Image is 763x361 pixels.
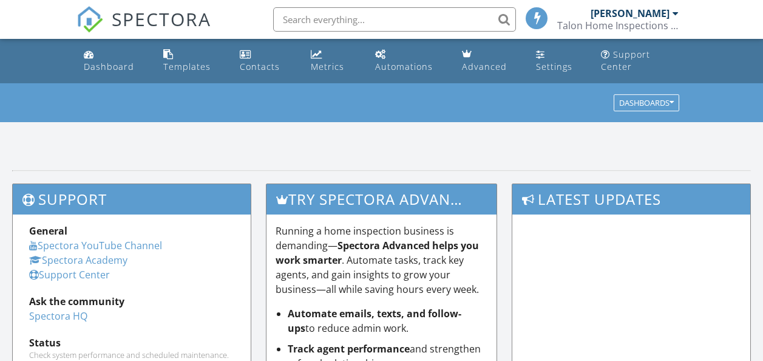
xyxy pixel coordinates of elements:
[375,61,433,72] div: Automations
[512,184,750,214] h3: Latest Updates
[557,19,679,32] div: Talon Home Inspections LLC
[79,44,149,78] a: Dashboard
[619,99,674,108] div: Dashboards
[306,44,361,78] a: Metrics
[536,61,572,72] div: Settings
[29,239,162,252] a: Spectora YouTube Channel
[370,44,447,78] a: Automations (Basic)
[29,335,234,350] div: Status
[76,16,211,42] a: SPECTORA
[614,95,679,112] button: Dashboards
[235,44,296,78] a: Contacts
[163,61,211,72] div: Templates
[591,7,670,19] div: [PERSON_NAME]
[13,184,251,214] h3: Support
[29,268,110,281] a: Support Center
[76,6,103,33] img: The Best Home Inspection Software - Spectora
[158,44,225,78] a: Templates
[288,306,488,335] li: to reduce admin work.
[29,350,234,360] div: Check system performance and scheduled maintenance.
[276,239,479,267] strong: Spectora Advanced helps you work smarter
[266,184,497,214] h3: Try spectora advanced [DATE]
[601,49,650,72] div: Support Center
[531,44,586,78] a: Settings
[29,253,127,267] a: Spectora Academy
[29,224,67,238] strong: General
[112,6,211,32] span: SPECTORA
[240,61,280,72] div: Contacts
[276,224,488,297] p: Running a home inspection business is demanding— . Automate tasks, track key agents, and gain ins...
[288,307,461,335] strong: Automate emails, texts, and follow-ups
[29,294,234,309] div: Ask the community
[462,61,507,72] div: Advanced
[84,61,134,72] div: Dashboard
[273,7,516,32] input: Search everything...
[29,309,87,323] a: Spectora HQ
[596,44,684,78] a: Support Center
[457,44,521,78] a: Advanced
[311,61,344,72] div: Metrics
[288,342,410,356] strong: Track agent performance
